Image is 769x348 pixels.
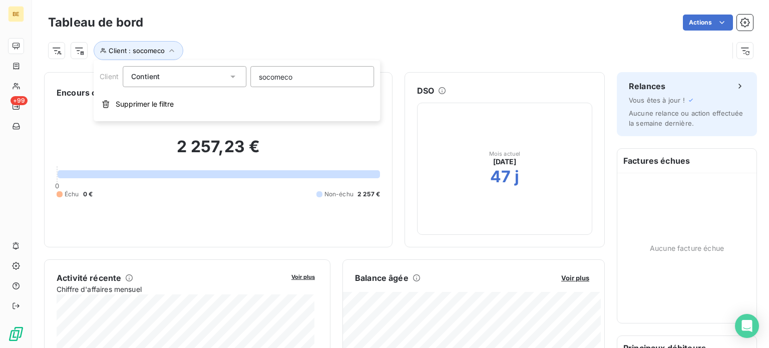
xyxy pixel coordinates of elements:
[131,72,160,81] span: Contient
[65,190,79,199] span: Échu
[57,137,380,167] h2: 2 257,23 €
[629,80,665,92] h6: Relances
[94,41,183,60] button: Client : socomeco
[48,14,143,32] h3: Tableau de bord
[83,190,93,199] span: 0 €
[57,272,121,284] h6: Activité récente
[94,93,380,115] button: Supprimer le filtre
[11,96,28,105] span: +99
[493,157,517,167] span: [DATE]
[561,274,589,282] span: Voir plus
[57,284,284,294] span: Chiffre d'affaires mensuel
[355,272,409,284] h6: Balance âgée
[558,273,592,282] button: Voir plus
[109,47,165,55] span: Client : socomeco
[291,273,315,280] span: Voir plus
[324,190,353,199] span: Non-échu
[683,15,733,31] button: Actions
[250,66,374,87] input: placeholder
[650,243,724,253] span: Aucune facture échue
[100,72,119,81] span: Client
[490,167,511,187] h2: 47
[8,326,24,342] img: Logo LeanPay
[617,149,756,173] h6: Factures échues
[8,6,24,22] div: BE
[629,109,743,127] span: Aucune relance ou action effectuée la semaine dernière.
[417,85,434,97] h6: DSO
[735,314,759,338] div: Open Intercom Messenger
[515,167,519,187] h2: j
[57,87,114,99] h6: Encours client
[288,272,318,281] button: Voir plus
[629,96,685,104] span: Vous êtes à jour !
[116,99,174,109] span: Supprimer le filtre
[489,151,521,157] span: Mois actuel
[357,190,380,199] span: 2 257 €
[55,182,59,190] span: 0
